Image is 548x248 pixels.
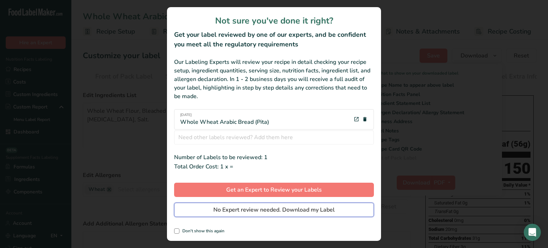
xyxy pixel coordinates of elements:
button: Get an Expert to Review your Labels [174,183,374,197]
div: Whole Wheat Arabic Bread (Pita) [180,112,269,126]
div: Our Labeling Experts will review your recipe in detail checking your recipe setup, ingredient qua... [174,58,374,101]
input: Need other labels reviewed? Add them here [174,130,374,145]
h2: Get your label reviewed by one of our experts, and be confident you meet all the regulatory requi... [174,30,374,49]
div: Total Order Cost: 1 x = [174,162,374,171]
span: No Expert review needed. Download my Label [213,206,335,214]
div: Number of Labels to be reviewed: 1 [174,153,374,162]
h1: Not sure you've done it right? [174,14,374,27]
span: Get an Expert to Review your Labels [226,186,322,194]
span: [DATE] [180,112,269,118]
span: Don't show this again [179,228,224,234]
div: Open Intercom Messenger [524,224,541,241]
button: No Expert review needed. Download my Label [174,203,374,217]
